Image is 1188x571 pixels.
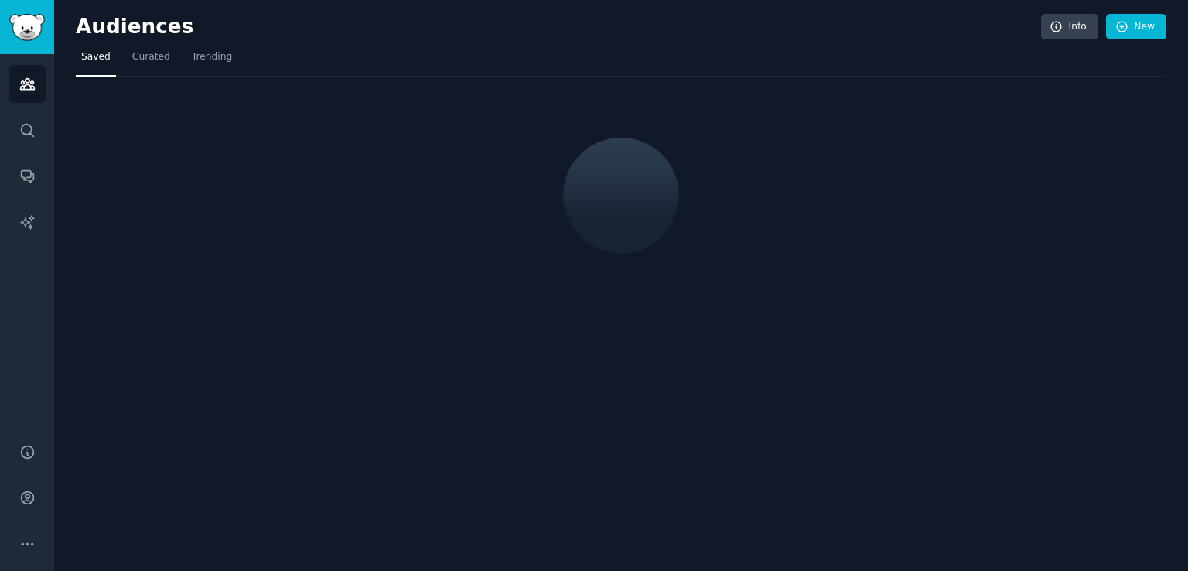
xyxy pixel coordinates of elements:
span: Curated [132,50,170,64]
span: Trending [192,50,232,64]
span: Saved [81,50,111,64]
a: Saved [76,45,116,77]
img: GummySearch logo [9,14,45,41]
a: Curated [127,45,176,77]
h2: Audiences [76,15,1041,39]
a: Trending [186,45,237,77]
a: Info [1041,14,1098,40]
a: New [1106,14,1166,40]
